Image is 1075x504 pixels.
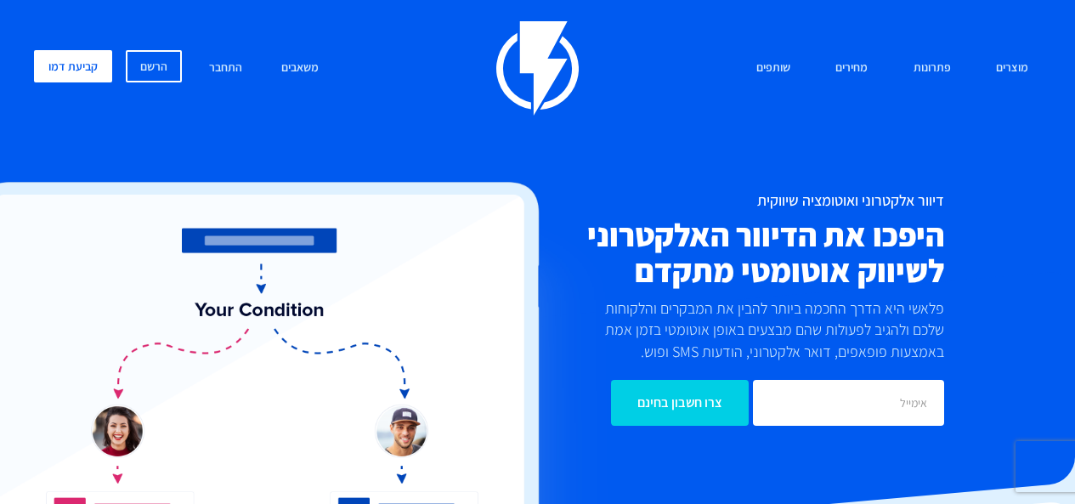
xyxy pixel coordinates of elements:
[753,380,944,426] input: אימייל
[196,50,255,87] a: התחבר
[983,50,1041,87] a: מוצרים
[467,218,945,288] h2: היפכו את הדיוור האלקטרוני לשיווק אוטומטי מתקדם
[34,50,112,82] a: קביעת דמו
[126,50,182,82] a: הרשם
[467,192,945,209] h1: דיוור אלקטרוני ואוטומציה שיווקית
[611,380,749,426] input: צרו חשבון בחינם
[901,50,964,87] a: פתרונות
[823,50,880,87] a: מחירים
[592,297,944,363] p: פלאשי היא הדרך החכמה ביותר להבין את המבקרים והלקוחות שלכם ולהגיב לפעולות שהם מבצעים באופן אוטומטי...
[269,50,331,87] a: משאבים
[744,50,803,87] a: שותפים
